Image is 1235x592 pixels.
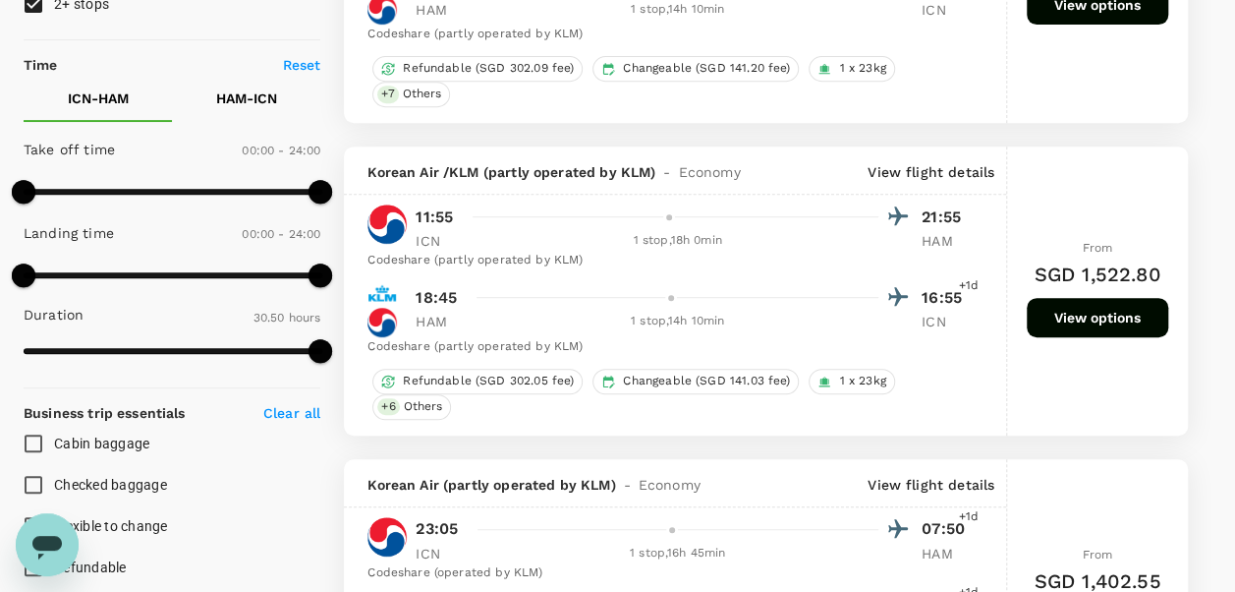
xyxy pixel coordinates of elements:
[367,278,397,308] img: KL
[678,162,740,182] span: Economy
[922,286,971,310] p: 16:55
[922,206,971,229] p: 21:55
[416,286,457,310] p: 18:45
[24,55,58,75] p: Time
[68,89,129,108] p: ICN - HAM
[395,373,582,389] span: Refundable (SGD 302.05 fee)
[477,312,878,331] div: 1 stop , 14h 10min
[367,337,971,357] div: Codeshare (partly operated by KLM)
[868,475,994,495] p: View flight details
[372,82,450,107] div: +7Others
[1083,241,1113,255] span: From
[831,60,893,77] span: 1 x 23kg
[367,25,971,44] div: Codeshare (partly operated by KLM)
[54,477,167,493] span: Checked baggage
[377,86,398,102] span: + 7
[868,162,994,182] p: View flight details
[922,231,971,251] p: HAM
[395,60,582,77] span: Refundable (SGD 302.09 fee)
[592,369,799,394] div: Changeable (SGD 141.03 fee)
[959,507,979,527] span: +1d
[416,517,458,541] p: 23:05
[616,475,639,495] span: -
[367,563,971,583] div: Codeshare (operated by KLM)
[24,223,114,243] p: Landing time
[1035,259,1161,290] h6: SGD 1,522.80
[416,231,465,251] p: ICN
[54,436,149,451] span: Cabin baggage
[367,308,397,337] img: KE
[372,369,583,394] div: Refundable (SGD 302.05 fee)
[592,56,799,82] div: Changeable (SGD 141.20 fee)
[242,227,320,241] span: 00:00 - 24:00
[263,403,320,423] p: Clear all
[922,544,971,563] p: HAM
[809,369,894,394] div: 1 x 23kg
[959,276,979,296] span: +1d
[416,544,465,563] p: ICN
[615,60,798,77] span: Changeable (SGD 141.20 fee)
[615,373,798,389] span: Changeable (SGD 141.03 fee)
[416,206,453,229] p: 11:55
[831,373,893,389] span: 1 x 23kg
[54,518,168,534] span: Flexible to change
[416,312,465,331] p: HAM
[24,140,115,159] p: Take off time
[477,544,878,563] div: 1 stop , 16h 45min
[372,56,583,82] div: Refundable (SGD 302.09 fee)
[377,398,399,415] span: + 6
[477,231,878,251] div: 1 stop , 18h 0min
[922,312,971,331] p: ICN
[367,162,655,182] span: Korean Air / KLM (partly operated by KLM)
[367,475,615,495] span: Korean Air (partly operated by KLM)
[283,55,321,75] p: Reset
[24,405,186,421] strong: Business trip essentials
[1027,298,1168,337] button: View options
[242,144,320,157] span: 00:00 - 24:00
[16,513,79,576] iframe: 메시징 창을 시작하는 버튼
[922,517,971,541] p: 07:50
[395,86,450,102] span: Others
[216,89,277,108] p: HAM - ICN
[54,560,127,575] span: Refundable
[809,56,894,82] div: 1 x 23kg
[396,398,451,415] span: Others
[372,394,451,420] div: +6Others
[1083,548,1113,562] span: From
[639,475,701,495] span: Economy
[367,205,407,244] img: KE
[253,311,321,325] span: 30.50 hours
[367,517,407,557] img: KE
[24,305,84,325] p: Duration
[367,251,971,270] div: Codeshare (partly operated by KLM)
[655,162,678,182] span: -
